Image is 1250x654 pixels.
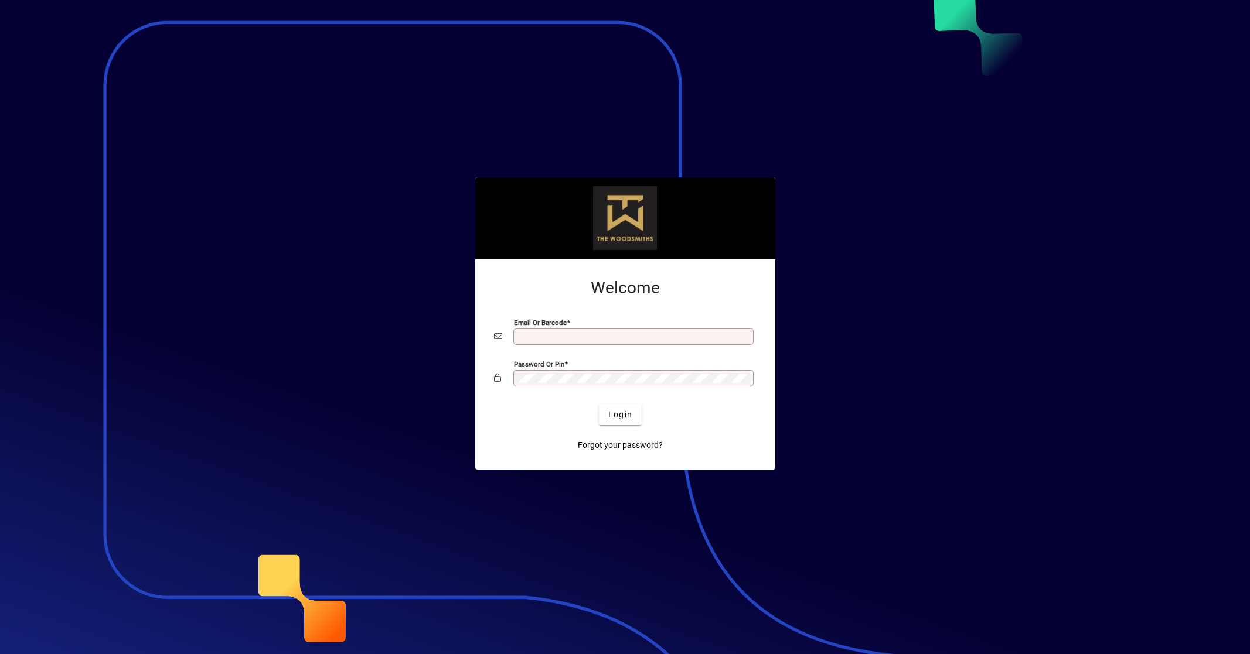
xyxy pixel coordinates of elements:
mat-label: Email or Barcode [514,319,567,327]
span: Forgot your password? [578,439,663,451]
h2: Welcome [494,278,757,298]
span: Login [608,409,632,421]
a: Forgot your password? [573,434,667,456]
mat-label: Password or Pin [514,360,564,368]
button: Login [599,404,642,425]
